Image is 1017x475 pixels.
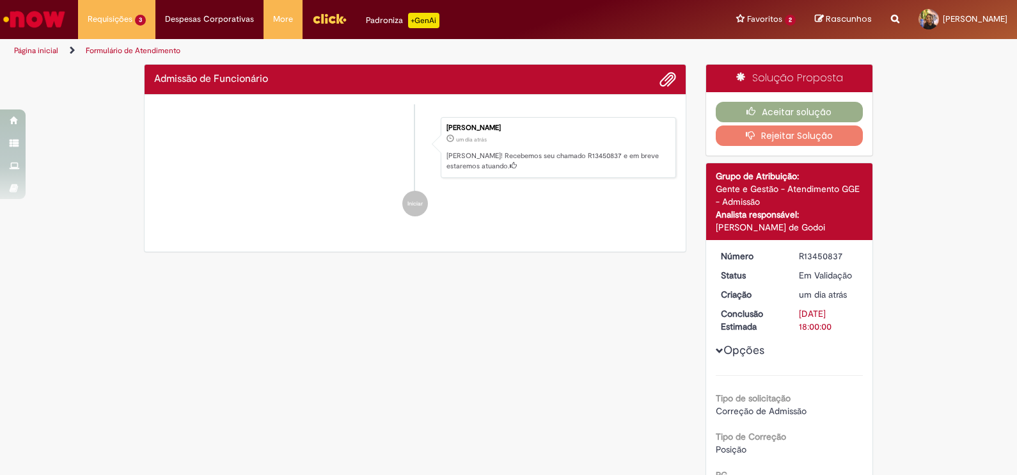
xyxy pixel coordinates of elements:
[716,170,863,182] div: Grupo de Atribuição:
[154,74,268,85] h2: Admissão de Funcionário Histórico de tíquete
[716,182,863,208] div: Gente e Gestão - Atendimento GGE - Admissão
[711,250,790,262] dt: Número
[799,269,858,282] div: Em Validação
[716,125,863,146] button: Rejeitar Solução
[716,102,863,122] button: Aceitar solução
[799,307,858,333] div: [DATE] 18:00:00
[408,13,439,28] p: +GenAi
[716,431,786,442] b: Tipo de Correção
[88,13,132,26] span: Requisições
[943,13,1007,24] span: [PERSON_NAME]
[456,136,487,143] time: 27/08/2025 08:54:41
[716,221,863,234] div: [PERSON_NAME] de Godoi
[456,136,487,143] span: um dia atrás
[799,250,858,262] div: R13450837
[706,65,873,92] div: Solução Proposta
[14,45,58,56] a: Página inicial
[747,13,782,26] span: Favoritos
[815,13,872,26] a: Rascunhos
[165,13,254,26] span: Despesas Corporativas
[154,117,676,179] li: Kelly Keffny Souza Duarte
[446,151,669,171] p: [PERSON_NAME]! Recebemos seu chamado R13450837 e em breve estaremos atuando.
[716,405,807,417] span: Correção de Admissão
[312,9,347,28] img: click_logo_yellow_360x200.png
[799,288,858,301] div: 27/08/2025 08:54:41
[86,45,180,56] a: Formulário de Atendimento
[273,13,293,26] span: More
[1,6,67,32] img: ServiceNow
[716,208,863,221] div: Analista responsável:
[10,39,668,63] ul: Trilhas de página
[716,392,791,404] b: Tipo de solicitação
[446,124,669,132] div: [PERSON_NAME]
[366,13,439,28] div: Padroniza
[135,15,146,26] span: 3
[826,13,872,25] span: Rascunhos
[785,15,796,26] span: 2
[716,444,746,455] span: Posição
[799,289,847,300] span: um dia atrás
[711,288,790,301] dt: Criação
[711,307,790,333] dt: Conclusão Estimada
[659,71,676,88] button: Adicionar anexos
[799,289,847,300] time: 27/08/2025 08:54:41
[154,104,676,230] ul: Histórico de tíquete
[711,269,790,282] dt: Status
